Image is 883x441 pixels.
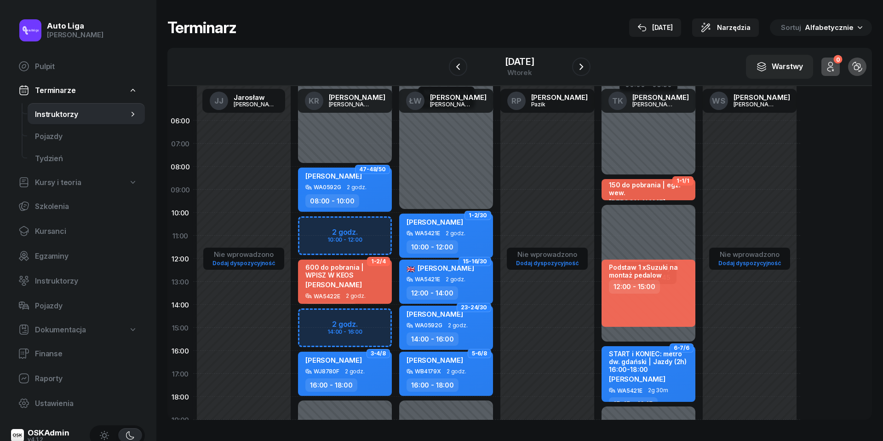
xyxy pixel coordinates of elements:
[28,429,69,437] div: OSKAdmin
[35,178,81,187] span: Kursy i teoria
[35,62,138,71] span: Pulpit
[715,250,785,259] div: Nie wprowadzono
[609,181,690,197] div: 150 do pobrania | egz. wew.
[409,97,422,105] span: ŁW
[167,408,193,431] div: 19:00
[756,61,803,72] div: Warstwy
[167,224,193,247] div: 11:00
[35,154,138,163] span: Tydzień
[11,342,145,365] a: Finanse
[407,240,458,254] div: 10:00 - 12:00
[505,57,534,66] div: [DATE]
[399,89,494,113] a: ŁW[PERSON_NAME][PERSON_NAME]
[28,125,145,147] a: Pojazdy
[448,322,468,329] span: 2 godz.
[805,23,854,32] span: Alfabetycznie
[11,172,145,192] a: Kursy i teoria
[632,101,677,107] div: [PERSON_NAME]
[407,332,459,346] div: 14:00 - 16:00
[407,265,415,273] span: 🇬🇧
[609,397,658,411] div: 15:45 - 18:15
[512,249,582,269] button: Nie wprowadzonoDodaj dyspozycyjność
[821,58,840,76] button: 0
[609,375,665,383] span: [PERSON_NAME]
[167,385,193,408] div: 18:00
[167,109,193,132] div: 06:00
[11,80,145,100] a: Terminarze
[677,180,689,182] span: 1-1/1
[601,89,696,113] a: TK[PERSON_NAME][PERSON_NAME]
[167,201,193,224] div: 10:00
[35,227,138,236] span: Kursanci
[298,89,393,113] a: KR[PERSON_NAME][PERSON_NAME]
[359,168,386,170] span: 47-48/50
[407,378,459,392] div: 16:00 - 18:00
[35,110,128,119] span: Instruktorzy
[314,368,339,374] div: WJ8780F
[629,18,681,37] button: [DATE]
[770,19,872,36] button: Sortuj Alfabetycznie
[407,218,463,226] span: [PERSON_NAME]
[47,31,103,39] div: [PERSON_NAME]
[674,347,689,349] span: 6-7/6
[35,252,138,261] span: Egzaminy
[11,55,145,77] a: Pulpit
[11,195,145,217] a: Szkolenia
[712,97,725,105] span: WS
[35,374,138,383] span: Raporty
[305,356,362,365] span: [PERSON_NAME]
[305,194,359,208] div: 08:00 - 10:00
[28,147,145,169] a: Tydzień
[746,55,813,79] button: Warstwy
[167,339,193,362] div: 16:00
[609,280,660,293] div: 12:00 - 15:00
[305,280,362,289] span: [PERSON_NAME]
[167,247,193,270] div: 12:00
[209,249,279,269] button: Nie wprowadzonoDodaj dyspozycyjność
[407,264,474,273] span: [PERSON_NAME]
[345,368,365,375] span: 2 godz.
[446,230,465,237] span: 2 godz.
[609,350,690,374] div: START i KONIEC: metro dw. gdański | Jazdy (2h) 16:00-18:00
[314,293,340,299] div: WA5422E
[512,258,582,268] a: Dodaj dyspozycyjność
[407,286,458,300] div: 12:00 - 14:00
[617,388,642,394] div: WA5421E
[305,303,357,316] div: 12:00 - 14:00
[35,325,86,334] span: Dokumentacja
[463,261,487,262] span: 15-16/30
[35,202,138,211] span: Szkolenia
[415,276,440,282] div: WA5421E
[781,23,803,32] span: Sortuj
[407,356,463,365] span: [PERSON_NAME]
[11,220,145,242] a: Kursanci
[371,353,386,354] span: 3-4/8
[734,94,790,101] div: [PERSON_NAME]
[609,263,690,279] div: Podstaw 1 xSuzuki na montaż pedalow
[469,215,487,216] span: 1-2/30
[314,184,341,190] div: WA0592G
[11,295,145,317] a: Pojazdy
[505,69,534,76] div: wtorek
[371,261,386,262] span: 1-2/4
[329,94,385,101] div: [PERSON_NAME]
[35,277,138,285] span: Instruktorzy
[167,293,193,316] div: 14:00
[35,349,138,358] span: Finanse
[47,22,103,30] div: Auto Liga
[167,316,193,339] div: 15:00
[461,307,487,308] span: 23-24/30
[309,97,319,105] span: KR
[632,94,689,101] div: [PERSON_NAME]
[214,97,224,105] span: JJ
[305,172,362,180] span: [PERSON_NAME]
[167,132,193,155] div: 07:00
[305,263,386,279] div: 600 do pobrania | WPISZ W KEOS
[447,368,466,375] span: 2 godz.
[472,353,487,354] span: 5-6/8
[11,319,145,340] a: Dokumentacja
[446,276,465,283] span: 2 godz.
[415,322,442,328] div: WA0592G
[234,94,278,101] div: Jarosław
[415,230,440,236] div: WA5421E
